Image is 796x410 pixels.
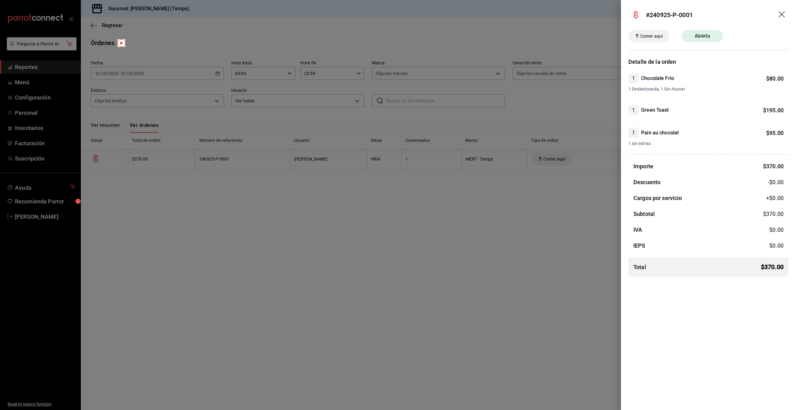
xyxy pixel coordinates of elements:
h3: Importe [633,162,653,170]
h3: Total [633,263,646,271]
span: 1 [628,75,639,82]
h3: IEPS [633,241,646,250]
span: 1 Deslactosada, 1 Sin Azucar [628,86,784,92]
span: 1 [628,106,639,114]
div: #240925-P-0001 [646,10,693,20]
span: $ 370.00 [761,262,784,272]
span: 1 sin extras [628,140,784,147]
h4: Chocolate Frio [641,75,674,82]
span: Abierta [691,32,714,40]
h3: Descuento [633,178,660,186]
button: drag [779,11,786,19]
span: $ 0.00 [769,242,784,249]
span: $ 370.00 [763,163,784,170]
span: 1 [628,129,639,137]
h3: Cargos por servicio [633,194,682,202]
span: +$ 0.00 [766,194,784,202]
img: Tooltip marker [118,39,125,47]
span: $ 370.00 [763,211,784,217]
span: $ 195.00 [763,107,784,114]
span: -$0.00 [768,178,784,186]
span: $ 0.00 [769,226,784,233]
h3: IVA [633,226,642,234]
span: Comer aquí [638,33,665,40]
span: $ 95.00 [766,130,784,136]
h3: Detalle de la orden [628,58,789,66]
span: $ 80.00 [766,75,784,82]
h4: Pain au chocolat [641,129,679,137]
h3: Subtotal [633,210,655,218]
h4: Green Toast [641,106,669,114]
